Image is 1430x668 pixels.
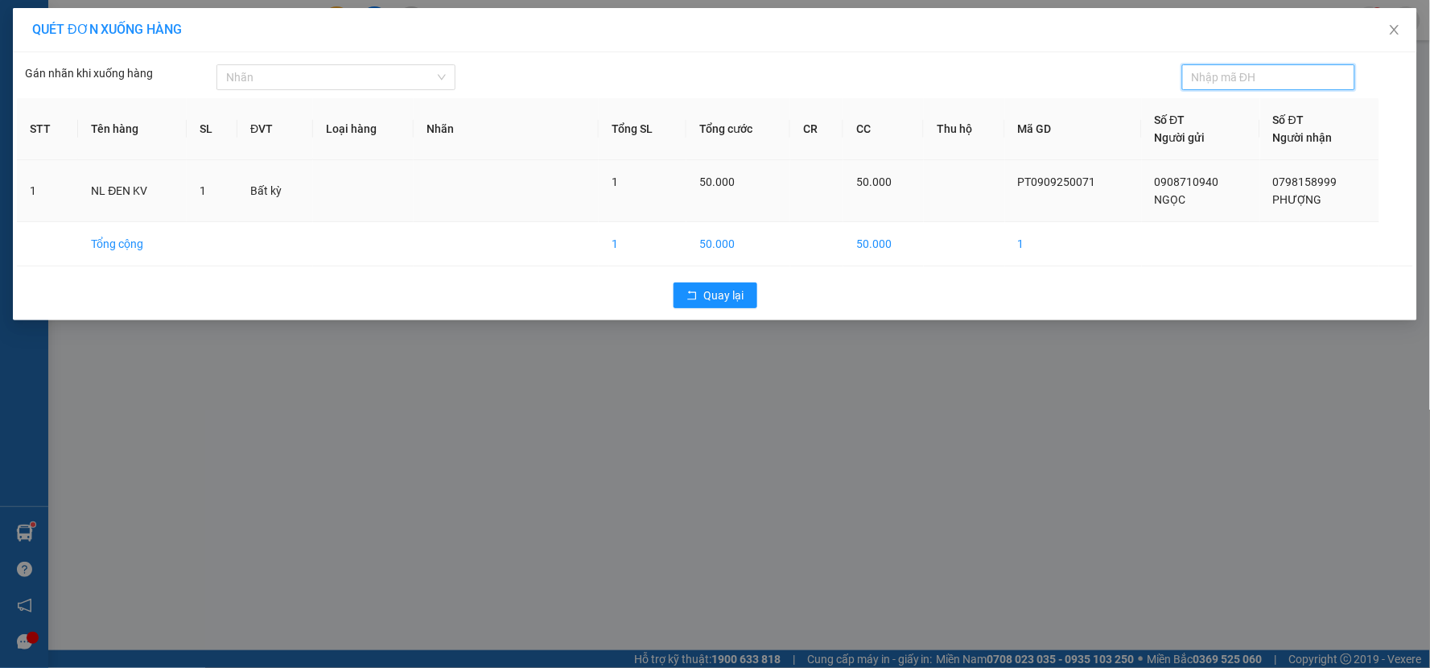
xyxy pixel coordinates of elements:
[25,64,216,90] div: Gán nhãn khi xuống hàng
[1273,131,1333,144] span: Người nhận
[187,98,237,160] th: SL
[78,222,187,266] td: Tổng cộng
[1018,175,1096,188] span: PT0909250071
[790,98,843,160] th: CR
[686,290,698,303] span: rollback
[1192,68,1333,86] input: Nhập mã ĐH
[200,184,206,197] span: 1
[78,160,187,222] td: NL ĐEN KV
[78,98,187,160] th: Tên hàng
[1273,113,1304,126] span: Số ĐT
[856,175,892,188] span: 50.000
[843,98,924,160] th: CC
[237,160,313,222] td: Bất kỳ
[1155,193,1186,206] span: NGỌC
[1273,193,1322,206] span: PHƯỢNG
[17,160,78,222] td: 1
[1372,8,1417,53] button: Close
[414,98,599,160] th: Nhãn
[1155,113,1185,126] span: Số ĐT
[599,222,686,266] td: 1
[1273,175,1337,188] span: 0798158999
[704,287,744,304] span: Quay lại
[686,98,790,160] th: Tổng cước
[1155,131,1205,144] span: Người gửi
[1388,23,1401,36] span: close
[599,98,686,160] th: Tổng SL
[1155,175,1219,188] span: 0908710940
[843,222,924,266] td: 50.000
[924,98,1004,160] th: Thu hộ
[32,22,183,37] span: QUÉT ĐƠN XUỐNG HÀNG
[17,98,78,160] th: STT
[313,98,414,160] th: Loại hàng
[612,175,618,188] span: 1
[674,282,757,308] button: rollbackQuay lại
[1005,98,1142,160] th: Mã GD
[237,98,313,160] th: ĐVT
[686,222,790,266] td: 50.000
[1005,222,1142,266] td: 1
[699,175,735,188] span: 50.000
